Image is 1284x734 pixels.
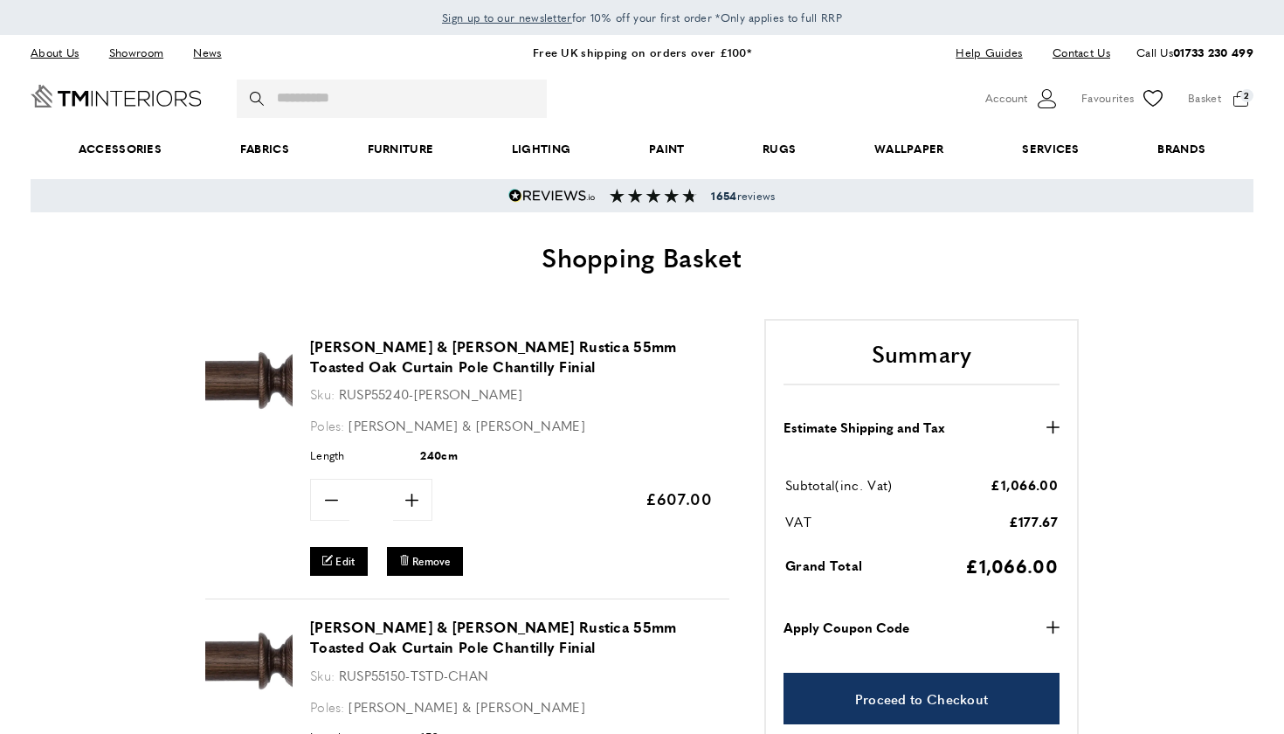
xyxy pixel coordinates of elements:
[310,617,712,657] a: [PERSON_NAME] & [PERSON_NAME] Rustica 55mm Toasted Oak Curtain Pole Chantilly Finial
[31,85,202,107] a: Go to Home page
[991,475,1058,494] span: £1,066.00
[349,416,585,434] span: [PERSON_NAME] & [PERSON_NAME]
[984,122,1119,176] a: Services
[310,666,335,684] span: Sku:
[205,617,293,704] img: Byron & Byron Rustica 55mm Toasted Oak Curtain Pole Chantilly Finial
[784,338,1060,385] h2: Summary
[201,122,328,176] a: Fabrics
[205,692,293,707] a: Byron & Byron Rustica 55mm Toasted Oak Curtain Pole Chantilly Finial
[1119,122,1245,176] a: Brands
[442,10,842,25] span: for 10% off your first order *Only applies to full RRP
[723,122,835,176] a: Rugs
[335,554,355,569] span: Edit
[310,336,712,377] a: [PERSON_NAME] & [PERSON_NAME] Rustica 55mm Toasted Oak Curtain Pole Chantilly Finial
[1081,89,1134,107] span: Favourites
[610,122,723,176] a: Paint
[965,552,1058,578] span: £1,066.00
[180,41,234,65] a: News
[985,89,1027,107] span: Account
[31,41,92,65] a: About Us
[412,554,451,569] span: Remove
[250,80,267,118] button: Search
[784,673,1060,724] a: Proceed to Checkout
[645,488,712,509] span: £607.00
[339,666,489,684] span: RUSP55150-TSTD-CHAN
[1173,44,1253,60] a: 01733 230 499
[420,447,458,464] div: 240cm
[784,617,1060,638] button: Apply Coupon Code
[1136,44,1253,62] p: Call Us
[785,512,811,530] span: VAT
[349,697,585,716] span: [PERSON_NAME] & [PERSON_NAME]
[942,41,1035,65] a: Help Guides
[310,416,345,434] span: Poles:
[610,189,697,203] img: Reviews section
[1081,86,1166,112] a: Favourites
[205,336,293,424] img: Byron & Byron Rustica 55mm Toasted Oak Curtain Pole Chantilly Finial
[328,122,473,176] a: Furniture
[985,86,1060,112] button: Customer Account
[473,122,610,176] a: Lighting
[785,556,862,574] span: Grand Total
[442,9,572,26] a: Sign up to our newsletter
[310,547,368,576] a: Edit Byron & Byron Rustica 55mm Toasted Oak Curtain Pole Chantilly Finial 240cm
[96,41,176,65] a: Showroom
[785,475,835,494] span: Subtotal
[784,417,1060,438] button: Estimate Shipping and Tax
[835,475,892,494] span: (inc. Vat)
[784,617,909,638] strong: Apply Coupon Code
[39,122,201,176] span: Accessories
[1039,41,1110,65] a: Contact Us
[784,417,945,438] strong: Estimate Shipping and Tax
[310,447,415,464] span: Length
[542,238,742,275] span: Shopping Basket
[205,412,293,426] a: Byron & Byron Rustica 55mm Toasted Oak Curtain Pole Chantilly Finial
[387,547,463,576] button: Remove Byron & Byron Rustica 55mm Toasted Oak Curtain Pole Chantilly Finial 240cm
[711,188,736,204] strong: 1654
[508,189,596,203] img: Reviews.io 5 stars
[339,384,523,403] span: RUSP55240-[PERSON_NAME]
[442,10,572,25] span: Sign up to our newsletter
[835,122,983,176] a: Wallpaper
[310,697,345,716] span: Poles:
[711,189,775,203] span: reviews
[533,44,751,60] a: Free UK shipping on orders over £100*
[1009,512,1058,530] span: £177.67
[310,384,335,403] span: Sku:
